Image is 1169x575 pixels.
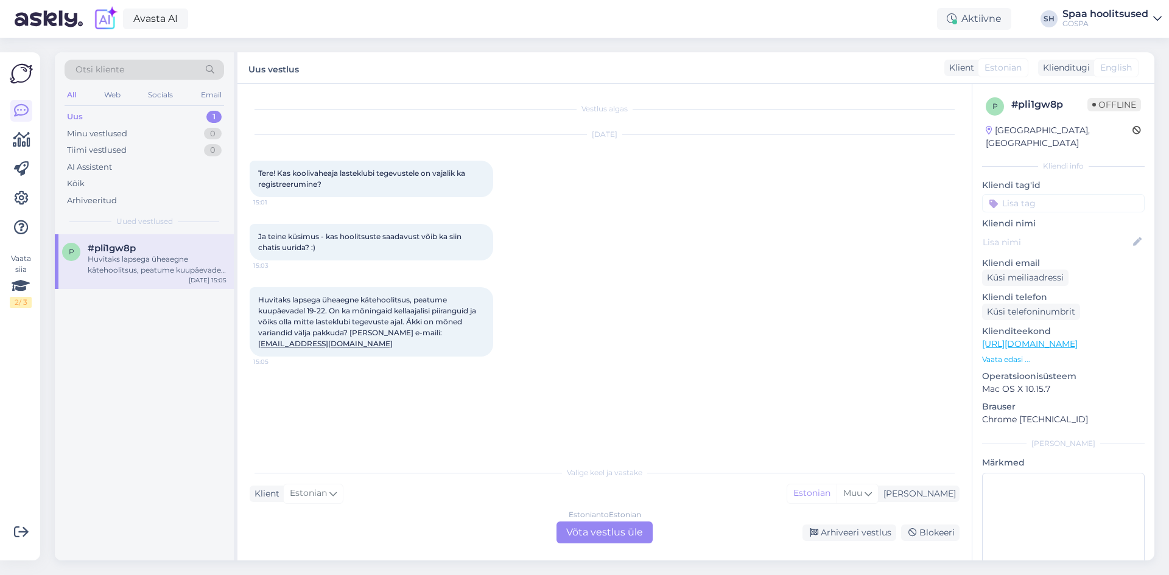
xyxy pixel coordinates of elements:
span: Muu [843,487,862,498]
div: Arhiveeri vestlus [802,524,896,541]
p: Märkmed [982,456,1145,469]
div: 1 [206,111,222,123]
span: 15:01 [253,198,299,207]
p: Kliendi nimi [982,217,1145,230]
div: Klient [944,61,974,74]
div: Vaata siia [10,253,32,308]
p: Klienditeekond [982,325,1145,338]
a: [EMAIL_ADDRESS][DOMAIN_NAME] [258,339,393,348]
div: Spaa hoolitsused [1062,9,1148,19]
input: Lisa nimi [983,235,1131,249]
div: [DATE] [250,129,960,140]
img: Askly Logo [10,62,33,85]
div: Kliendi info [982,161,1145,172]
p: Brauser [982,400,1145,413]
div: [GEOGRAPHIC_DATA], [GEOGRAPHIC_DATA] [986,124,1132,150]
a: [URL][DOMAIN_NAME] [982,338,1078,349]
div: Küsi meiliaadressi [982,270,1069,286]
label: Uus vestlus [248,60,299,76]
span: English [1100,61,1132,74]
div: Email [198,87,224,103]
a: Spaa hoolitsusedGOSPA [1062,9,1162,29]
div: GOSPA [1062,19,1148,29]
div: Tiimi vestlused [67,144,127,156]
img: explore-ai [93,6,118,32]
div: Arhiveeritud [67,195,117,207]
span: p [992,102,998,111]
div: 0 [204,128,222,140]
span: Uued vestlused [116,216,173,227]
div: Küsi telefoninumbrit [982,304,1080,320]
div: [PERSON_NAME] [879,487,956,500]
p: Mac OS X 10.15.7 [982,383,1145,396]
span: Estonian [290,487,327,500]
div: Estonian [787,484,837,503]
div: Huvitaks lapsega üheaegne kätehoolitsus, peatume kuupäevadel 19-22. On ka mõningaid kellaajalisi ... [88,254,226,276]
div: Klienditugi [1038,61,1090,74]
div: 2 / 3 [10,297,32,308]
div: AI Assistent [67,161,112,173]
div: Socials [146,87,175,103]
div: Blokeeri [901,524,960,541]
div: Aktiivne [937,8,1011,30]
p: Vaata edasi ... [982,354,1145,365]
div: SH [1041,10,1058,27]
span: p [69,247,74,256]
div: Klient [250,487,279,500]
span: 15:05 [253,357,299,366]
div: Vestlus algas [250,103,960,114]
span: Estonian [985,61,1022,74]
div: [DATE] 15:05 [189,276,226,285]
p: Chrome [TECHNICAL_ID] [982,413,1145,426]
p: Operatsioonisüsteem [982,370,1145,383]
span: Ja teine küsimus - kas hoolitsuste saadavust võib ka siin chatis uurida? :) [258,232,463,252]
div: Kõik [67,178,85,190]
div: All [65,87,79,103]
div: Valige keel ja vastake [250,467,960,478]
div: [PERSON_NAME] [982,438,1145,449]
div: Web [102,87,123,103]
div: Estonian to Estonian [569,509,641,520]
div: # pli1gw8p [1011,97,1087,112]
input: Lisa tag [982,194,1145,212]
a: Avasta AI [123,9,188,29]
p: Kliendi telefon [982,291,1145,304]
span: Offline [1087,98,1141,111]
div: 0 [204,144,222,156]
span: #pli1gw8p [88,243,136,254]
span: 15:03 [253,261,299,270]
span: Huvitaks lapsega üheaegne kätehoolitsus, peatume kuupäevadel 19-22. On ka mõningaid kellaajalisi ... [258,295,478,348]
div: Minu vestlused [67,128,127,140]
div: Uus [67,111,83,123]
p: Kliendi tag'id [982,179,1145,192]
div: Võta vestlus üle [556,521,653,543]
p: Kliendi email [982,257,1145,270]
span: Tere! Kas koolivaheaja lasteklubi tegevustele on vajalik ka registreerumine? [258,169,467,189]
span: Otsi kliente [75,63,124,76]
